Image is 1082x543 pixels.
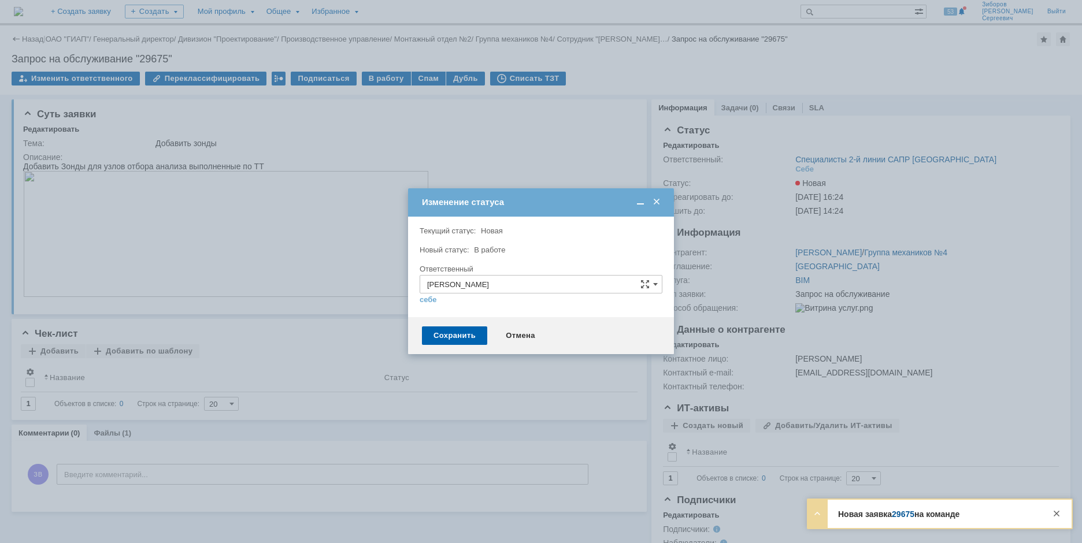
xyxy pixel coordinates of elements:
[422,197,662,207] div: Изменение статуса
[420,265,660,273] div: Ответственный
[651,197,662,207] span: Закрыть
[481,226,503,235] span: Новая
[892,509,914,519] a: 29675
[474,246,505,254] span: В работе
[420,226,476,235] label: Текущий статус:
[810,507,824,520] div: Развернуть
[640,280,650,289] span: Сложная форма
[635,197,646,207] span: Свернуть (Ctrl + M)
[838,509,959,519] strong: Новая заявка на команде
[420,295,437,304] a: себе
[420,246,469,254] label: Новый статус:
[1050,507,1064,520] div: Закрыть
